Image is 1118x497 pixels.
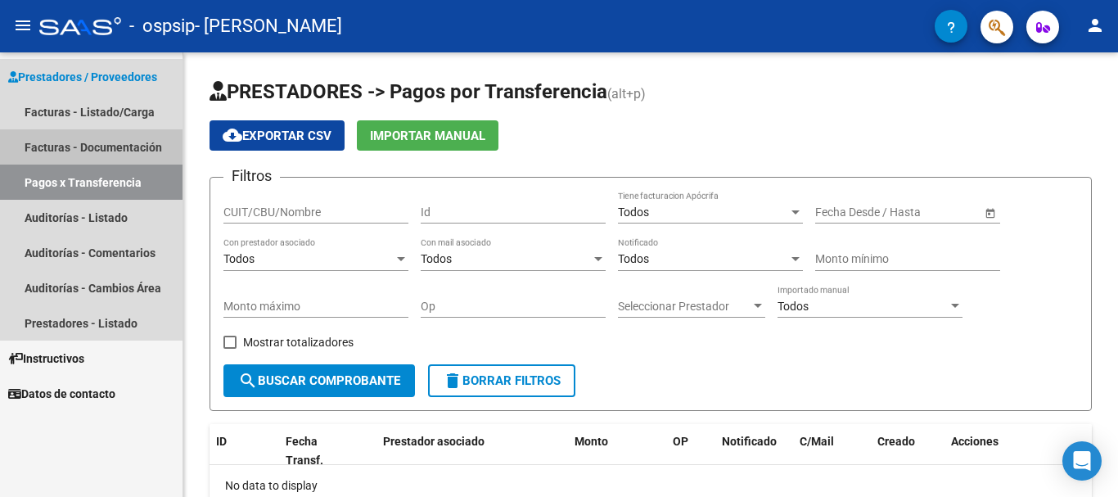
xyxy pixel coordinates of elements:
span: Prestadores / Proveedores [8,68,157,86]
span: Notificado [722,435,777,448]
button: Importar Manual [357,120,498,151]
span: Buscar Comprobante [238,373,400,388]
span: Mostrar totalizadores [243,332,354,352]
span: Todos [223,252,255,265]
span: Prestador asociado [383,435,485,448]
button: Open calendar [981,204,999,221]
span: (alt+p) [607,86,646,102]
span: Importar Manual [370,129,485,143]
mat-icon: delete [443,371,462,391]
input: End date [880,206,960,219]
datatable-header-cell: ID [210,424,279,478]
span: OP [673,435,688,448]
span: PRESTADORES -> Pagos por Transferencia [210,80,607,103]
datatable-header-cell: Monto [568,424,666,478]
datatable-header-cell: Prestador asociado [376,424,568,478]
span: Creado [877,435,915,448]
button: Buscar Comprobante [223,364,415,397]
span: - [PERSON_NAME] [195,8,342,44]
datatable-header-cell: C/Mail [793,424,871,478]
button: Borrar Filtros [428,364,575,397]
mat-icon: cloud_download [223,125,242,145]
span: Acciones [951,435,999,448]
span: Seleccionar Prestador [618,300,751,314]
datatable-header-cell: Fecha Transf. [279,424,353,478]
button: Exportar CSV [210,120,345,151]
span: Fecha Transf. [286,435,323,467]
span: - ospsip [129,8,195,44]
span: Todos [778,300,809,313]
mat-icon: search [238,371,258,391]
mat-icon: person [1085,16,1105,35]
span: Todos [421,252,452,265]
span: Monto [575,435,608,448]
span: ID [216,435,227,448]
span: Exportar CSV [223,129,331,143]
div: Open Intercom Messenger [1062,441,1102,481]
datatable-header-cell: Acciones [944,424,1092,478]
mat-icon: menu [13,16,33,35]
span: Todos [618,252,649,265]
span: Datos de contacto [8,385,115,403]
datatable-header-cell: OP [666,424,715,478]
span: C/Mail [800,435,834,448]
h3: Filtros [223,165,280,188]
span: Todos [618,206,649,219]
datatable-header-cell: Creado [871,424,944,478]
span: Instructivos [8,350,84,368]
input: Start date [815,206,866,219]
datatable-header-cell: Notificado [715,424,793,478]
span: Borrar Filtros [443,373,561,388]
